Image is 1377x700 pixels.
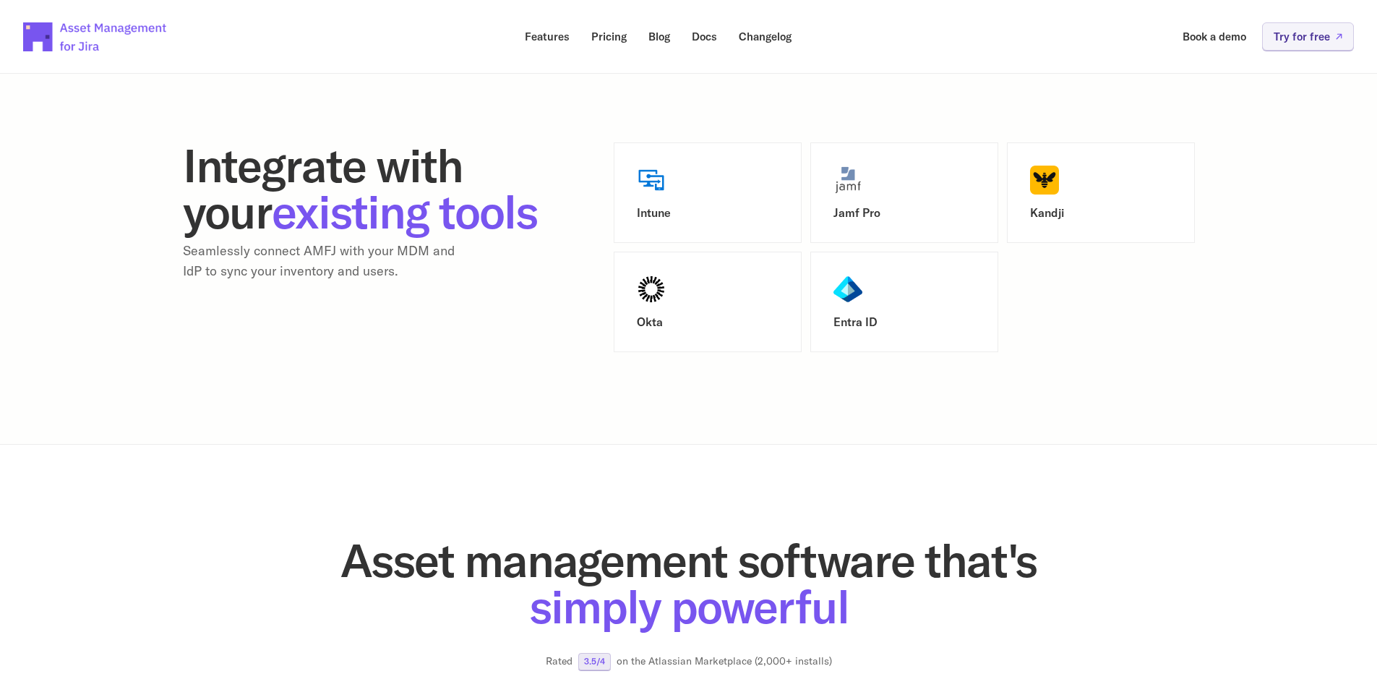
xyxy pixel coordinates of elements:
[1183,31,1246,42] p: Book a demo
[739,31,792,42] p: Changelog
[637,315,778,329] h3: Okta
[591,31,627,42] p: Pricing
[525,31,570,42] p: Features
[637,206,778,220] h3: Intune
[529,577,849,636] span: simply powerful
[692,31,717,42] p: Docs
[183,142,544,235] h2: Integrate with your
[729,22,802,51] a: Changelog
[1262,22,1354,51] a: Try for free
[581,22,637,51] a: Pricing
[546,654,572,669] p: Rated
[682,22,727,51] a: Docs
[833,315,975,329] h3: Entra ID
[648,31,670,42] p: Blog
[617,654,832,669] p: on the Atlassian Marketplace (2,000+ installs)
[515,22,580,51] a: Features
[638,22,680,51] a: Blog
[1030,206,1172,220] h3: Kandji
[272,182,537,241] span: existing tools
[584,657,605,666] p: 3.5/4
[1172,22,1256,51] a: Book a demo
[183,241,472,283] p: Seamlessly connect AMFJ with your MDM and IdP to sync your inventory and users.
[183,537,1195,630] h2: Asset management software that's
[833,206,975,220] h3: Jamf Pro
[1274,31,1330,42] p: Try for free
